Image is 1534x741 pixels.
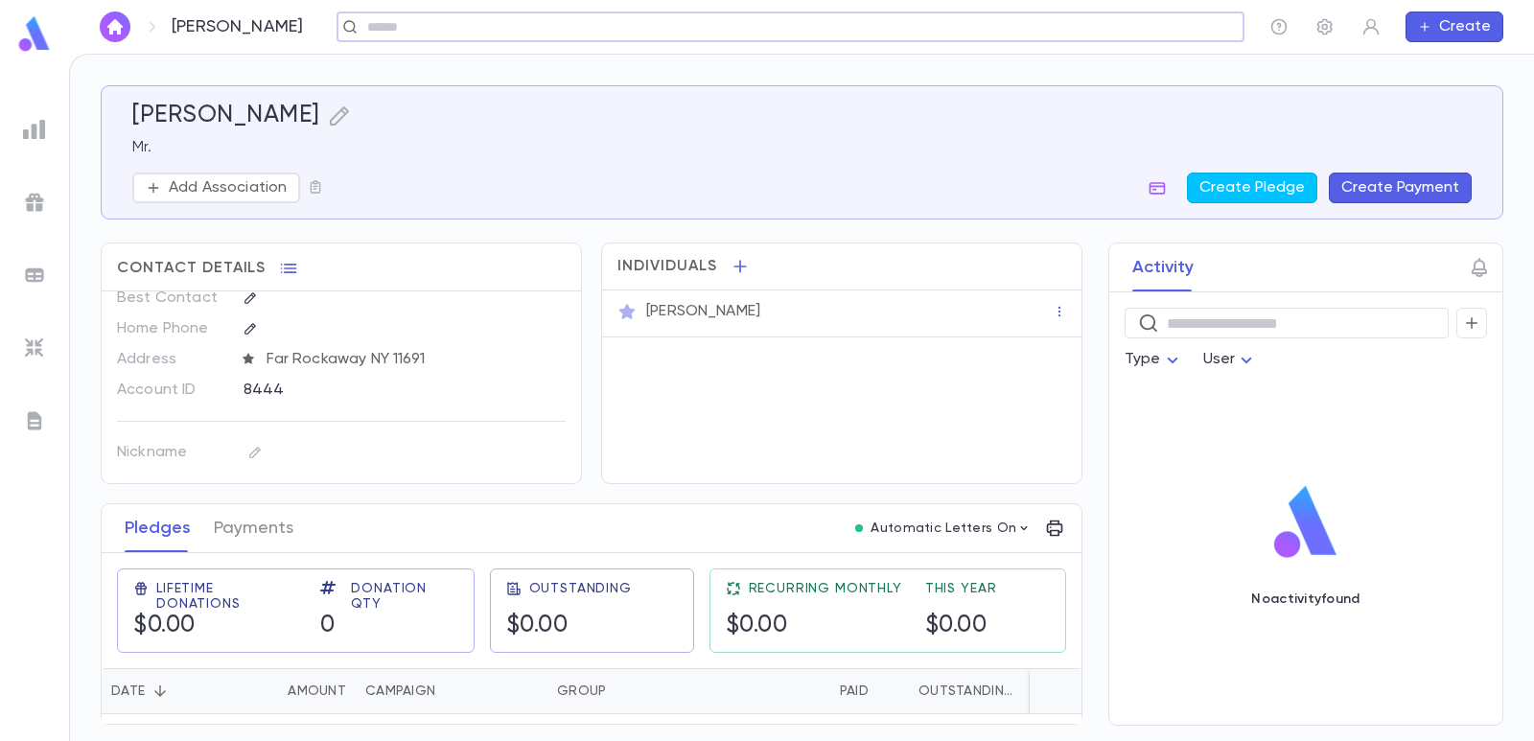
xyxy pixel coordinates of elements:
button: Activity [1132,243,1194,291]
h5: [PERSON_NAME] [132,102,320,130]
div: 8444 [244,375,498,404]
button: Sort [809,676,840,706]
button: Create [1406,12,1503,42]
p: Account ID [117,375,227,405]
p: Address [117,344,227,375]
p: Best Contact [117,283,227,313]
button: Create Pledge [1187,173,1317,203]
p: [PERSON_NAME] [646,302,760,321]
h5: $0.00 [506,612,569,640]
div: Campaign [356,668,547,714]
p: Add Association [169,178,287,197]
span: Lifetime Donations [156,581,297,612]
span: Donation Qty [351,581,457,612]
span: Recurring Monthly [749,581,902,596]
span: Far Rockaway NY 11691 [259,350,568,369]
span: Contact Details [117,259,266,278]
img: imports_grey.530a8a0e642e233f2baf0ef88e8c9fcb.svg [23,336,46,359]
h5: $0.00 [133,612,196,640]
span: Individuals [617,257,717,276]
button: Sort [145,676,175,706]
div: Date [111,668,145,714]
div: Outstanding [878,668,1022,714]
div: Amount [288,668,346,714]
button: Create Payment [1329,173,1472,203]
button: Sort [435,676,466,706]
p: [PERSON_NAME] [172,16,303,37]
p: Nickname [117,437,227,468]
p: Home Phone [117,313,227,344]
div: Paid [840,668,869,714]
button: Add Association [132,173,300,203]
h5: $0.00 [726,612,788,640]
div: Paid [691,668,878,714]
h5: 0 [320,612,336,640]
div: User [1203,341,1259,379]
button: Sort [888,676,918,706]
img: logo [15,15,54,53]
div: Type [1125,341,1184,379]
div: Group [557,668,606,714]
h5: $0.00 [925,612,988,640]
button: Automatic Letters On [848,515,1039,542]
div: Campaign [365,668,435,714]
div: Outstanding [918,668,1012,714]
img: home_white.a664292cf8c1dea59945f0da9f25487c.svg [104,19,127,35]
div: Amount [231,668,356,714]
button: Sort [257,676,288,706]
p: No activity found [1251,591,1360,607]
span: Type [1125,352,1161,367]
img: letters_grey.7941b92b52307dd3b8a917253454ce1c.svg [23,409,46,432]
img: logo [1267,484,1345,561]
span: Outstanding [529,581,632,596]
img: campaigns_grey.99e729a5f7ee94e3726e6486bddda8f1.svg [23,191,46,214]
img: batches_grey.339ca447c9d9533ef1741baa751efc33.svg [23,264,46,287]
button: Sort [606,676,637,706]
p: Mr. [132,138,1472,157]
button: Pledges [125,504,191,552]
button: Payments [214,504,293,552]
div: Group [547,668,691,714]
p: Automatic Letters On [871,521,1016,536]
span: User [1203,352,1236,367]
img: reports_grey.c525e4749d1bce6a11f5fe2a8de1b229.svg [23,118,46,141]
div: Date [102,668,231,714]
div: Installments [1022,668,1137,714]
span: This Year [925,581,997,596]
